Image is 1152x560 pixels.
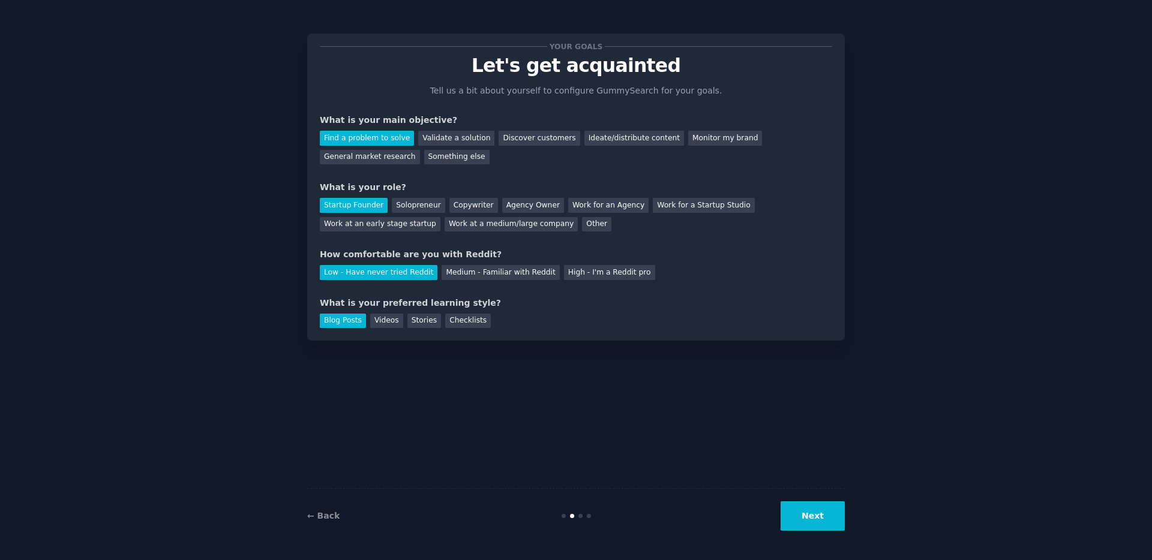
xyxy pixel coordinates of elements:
div: Find a problem to solve [320,131,414,146]
div: General market research [320,150,420,165]
div: How comfortable are you with Reddit? [320,248,832,261]
div: Low - Have never tried Reddit [320,265,437,280]
button: Next [781,501,845,531]
div: Validate a solution [418,131,494,146]
div: Work for an Agency [568,198,649,213]
div: Work at a medium/large company [445,217,578,232]
p: Tell us a bit about yourself to configure GummySearch for your goals. [425,85,727,97]
div: Monitor my brand [688,131,762,146]
span: Your goals [547,40,605,53]
div: Medium - Familiar with Reddit [442,265,559,280]
div: Ideate/distribute content [584,131,684,146]
div: Copywriter [449,198,498,213]
div: Something else [424,150,490,165]
div: Solopreneur [392,198,445,213]
a: ← Back [307,511,340,520]
div: Work at an early stage startup [320,217,440,232]
div: What is your role? [320,181,832,194]
div: Videos [370,314,403,329]
div: Stories [407,314,441,329]
div: Blog Posts [320,314,366,329]
div: Other [582,217,611,232]
p: Let's get acquainted [320,55,832,76]
div: Discover customers [499,131,580,146]
div: High - I'm a Reddit pro [564,265,655,280]
div: What is your main objective? [320,114,832,127]
div: Startup Founder [320,198,388,213]
div: What is your preferred learning style? [320,297,832,309]
div: Agency Owner [502,198,564,213]
div: Checklists [445,314,491,329]
div: Work for a Startup Studio [653,198,754,213]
